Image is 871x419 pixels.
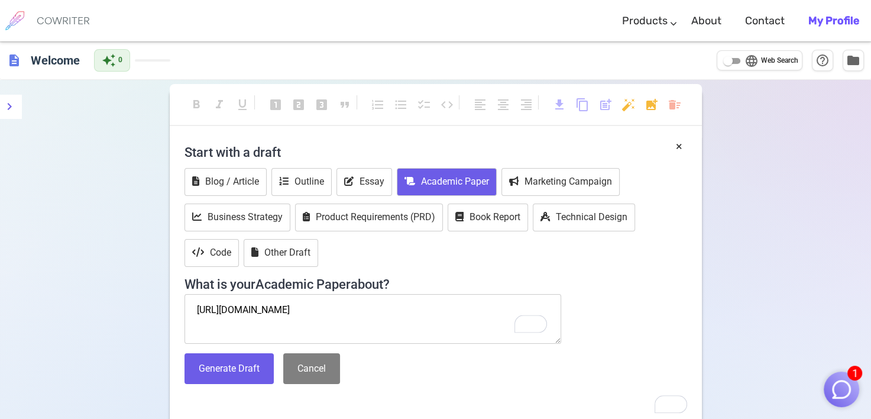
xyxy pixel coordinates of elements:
span: format_bold [189,98,203,112]
a: Contact [745,4,785,38]
a: Products [622,4,668,38]
a: About [691,4,721,38]
span: auto_fix_high [621,98,636,112]
a: My Profile [808,4,859,38]
button: 1 [824,372,859,407]
button: Marketing Campaign [501,168,620,196]
span: format_list_bulleted [394,98,408,112]
span: content_copy [575,98,590,112]
span: format_underlined [235,98,250,112]
span: looks_two [292,98,306,112]
button: Cancel [283,353,340,385]
span: checklist [417,98,431,112]
button: Generate Draft [184,353,274,385]
h4: Start with a draft [184,138,687,166]
span: language [744,54,759,68]
button: Blog / Article [184,168,267,196]
button: × [676,138,682,155]
span: looks_one [268,98,283,112]
button: Other Draft [244,239,318,267]
h4: What is your Academic Paper about? [184,270,687,292]
span: looks_3 [315,98,329,112]
b: My Profile [808,14,859,27]
span: format_quote [338,98,352,112]
button: Book Report [448,204,528,231]
textarea: To enrich screen reader interactions, please activate Accessibility in Grammarly extension settings [184,294,562,344]
button: Manage Documents [843,50,864,71]
button: Essay [336,168,392,196]
span: description [7,53,21,67]
div: To enrich screen reader interactions, please activate Accessibility in Grammarly extension settings [184,138,687,414]
span: post_add [598,98,613,112]
button: Outline [271,168,332,196]
span: code [440,98,454,112]
span: folder [846,53,860,67]
span: help_outline [815,53,830,67]
span: download [552,98,566,112]
span: delete_sweep [668,98,682,112]
button: Academic Paper [397,168,497,196]
span: auto_awesome [102,53,116,67]
h6: Click to edit title [26,49,85,72]
h6: COWRITER [37,15,90,26]
span: add_photo_alternate [645,98,659,112]
button: Business Strategy [184,204,290,231]
span: format_align_center [496,98,510,112]
span: format_align_right [519,98,533,112]
span: 0 [118,54,122,66]
span: Web Search [761,55,798,67]
button: Help & Shortcuts [812,50,833,71]
span: format_align_left [473,98,487,112]
span: format_list_numbered [371,98,385,112]
button: Product Requirements (PRD) [295,204,443,231]
span: 1 [847,366,862,381]
button: Code [184,239,239,267]
span: format_italic [212,98,226,112]
img: Close chat [830,378,853,401]
button: Technical Design [533,204,635,231]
